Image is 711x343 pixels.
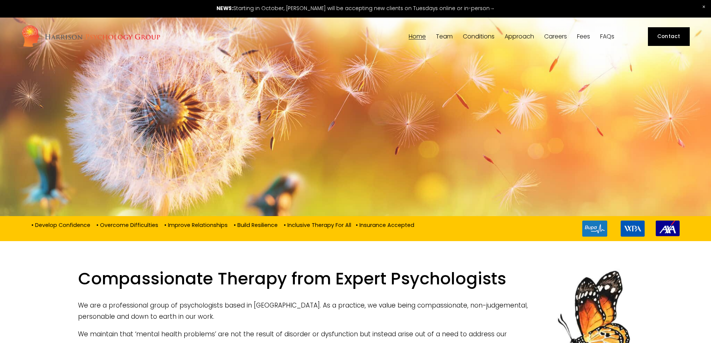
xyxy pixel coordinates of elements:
[436,33,453,40] a: folder dropdown
[577,33,590,40] a: Fees
[505,34,534,40] span: Approach
[463,33,495,40] a: folder dropdown
[600,33,614,40] a: FAQs
[21,25,160,49] img: Harrison Psychology Group
[463,34,495,40] span: Conditions
[31,221,414,229] p: • Develop Confidence • Overcome Difficulties • Improve Relationships • Build Resilience • Inclusi...
[436,34,453,40] span: Team
[544,33,567,40] a: Careers
[648,27,690,46] a: Contact
[409,33,426,40] a: Home
[78,269,633,294] h1: Compassionate Therapy from Expert Psychologists
[78,300,633,322] p: We are a professional group of psychologists based in [GEOGRAPHIC_DATA]. As a practice, we value ...
[505,33,534,40] a: folder dropdown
